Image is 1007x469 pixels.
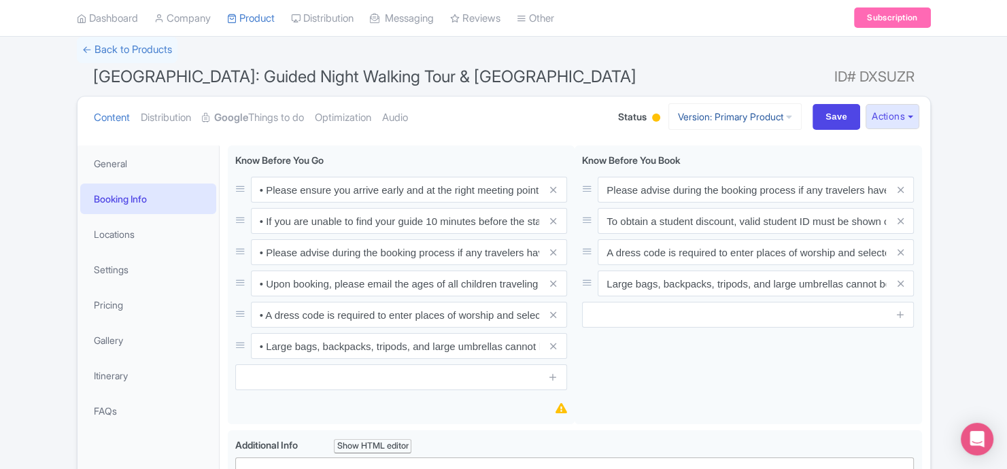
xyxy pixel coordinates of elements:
a: General [80,148,216,179]
a: Itinerary [80,360,216,391]
div: Open Intercom Messenger [961,423,993,455]
span: Know Before You Book [582,154,681,166]
a: GoogleThings to do [202,97,304,139]
span: Know Before You Go [235,154,324,166]
span: Status [618,109,647,124]
a: Pricing [80,290,216,320]
div: Show HTML editor [334,439,412,453]
a: Distribution [141,97,191,139]
input: Save [813,104,860,130]
a: Subscription [854,8,930,29]
a: Audio [382,97,408,139]
span: Additional Info [235,439,298,451]
strong: Google [214,110,248,126]
a: Version: Primary Product [668,103,802,130]
a: Optimization [315,97,371,139]
a: ← Back to Products [77,37,177,63]
span: [GEOGRAPHIC_DATA]: Guided Night Walking Tour & [GEOGRAPHIC_DATA] [93,67,636,86]
a: Locations [80,219,216,249]
span: ID# DXSUZR [834,63,915,90]
button: Actions [866,104,919,129]
a: Settings [80,254,216,285]
div: Building [649,108,663,129]
a: Content [94,97,130,139]
a: Gallery [80,325,216,355]
a: FAQs [80,396,216,426]
a: Booking Info [80,184,216,214]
